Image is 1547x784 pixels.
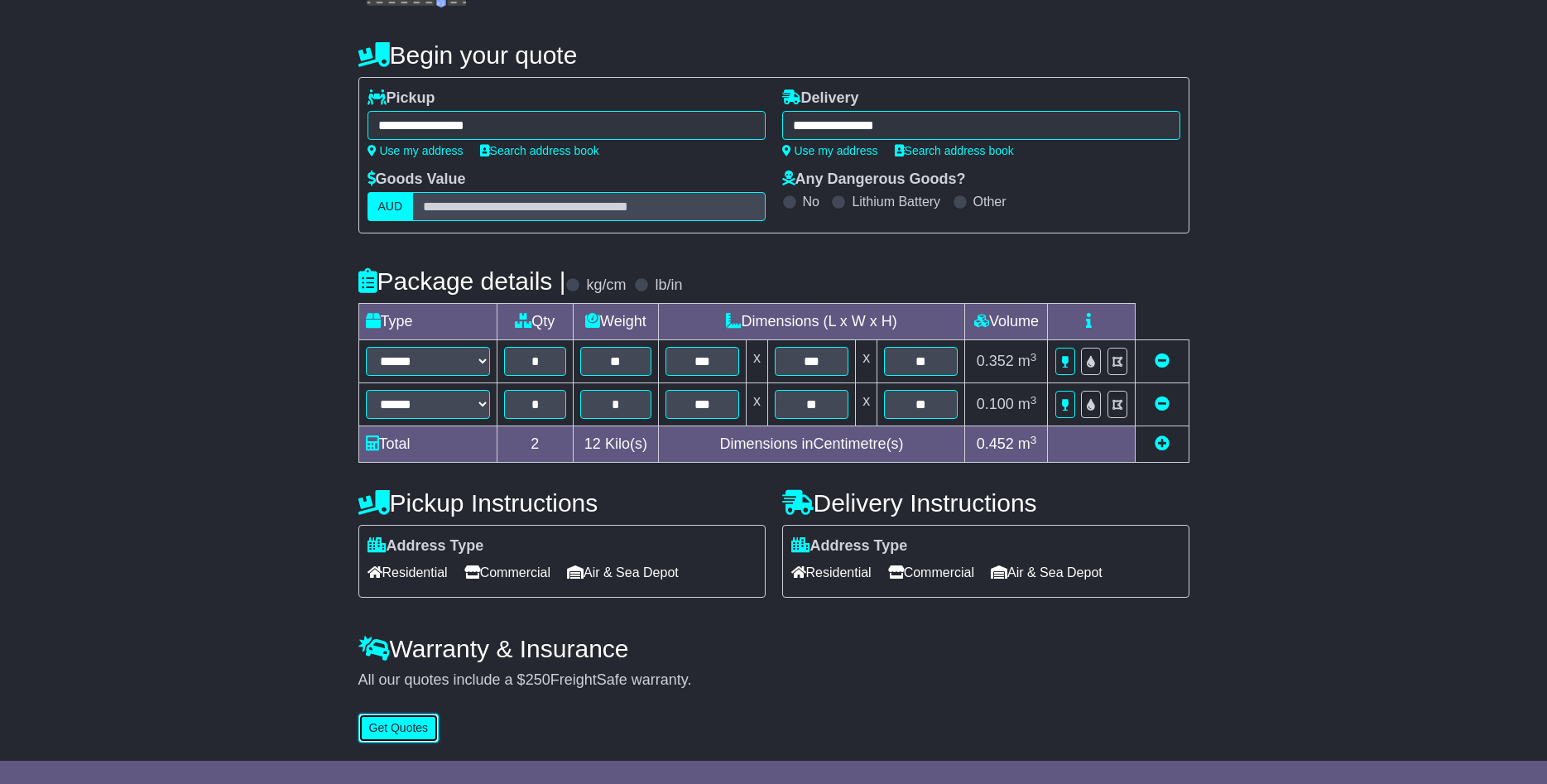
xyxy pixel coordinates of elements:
[480,144,599,157] a: Search address book
[782,489,1189,517] h4: Delivery Instructions
[977,396,1014,412] span: 0.100
[574,304,659,340] td: Weight
[965,304,1048,340] td: Volume
[658,426,965,463] td: Dimensions in Centimetre(s)
[791,560,872,585] span: Residential
[856,340,877,383] td: x
[368,89,435,108] label: Pickup
[497,426,574,463] td: 2
[358,714,440,743] button: Get Quotes
[574,426,659,463] td: Kilo(s)
[1018,353,1037,369] span: m
[1031,351,1037,363] sup: 3
[655,277,682,295] label: lb/in
[895,144,1014,157] a: Search address book
[368,171,466,189] label: Goods Value
[368,192,414,221] label: AUD
[888,560,974,585] span: Commercial
[1031,434,1037,446] sup: 3
[856,383,877,426] td: x
[526,671,550,688] span: 250
[358,671,1189,690] div: All our quotes include a $ FreightSafe warranty.
[358,489,766,517] h4: Pickup Instructions
[1031,394,1037,406] sup: 3
[977,353,1014,369] span: 0.352
[782,171,966,189] label: Any Dangerous Goods?
[1018,396,1037,412] span: m
[497,304,574,340] td: Qty
[368,537,484,556] label: Address Type
[358,267,566,295] h4: Package details |
[368,144,464,157] a: Use my address
[1155,435,1170,452] a: Add new item
[782,144,878,157] a: Use my address
[782,89,859,108] label: Delivery
[852,194,940,209] label: Lithium Battery
[746,340,767,383] td: x
[584,435,601,452] span: 12
[464,560,550,585] span: Commercial
[368,560,448,585] span: Residential
[791,537,908,556] label: Address Type
[658,304,965,340] td: Dimensions (L x W x H)
[358,41,1189,69] h4: Begin your quote
[991,560,1103,585] span: Air & Sea Depot
[973,194,1007,209] label: Other
[746,383,767,426] td: x
[977,435,1014,452] span: 0.452
[567,560,679,585] span: Air & Sea Depot
[1155,353,1170,369] a: Remove this item
[358,426,497,463] td: Total
[1155,396,1170,412] a: Remove this item
[803,194,819,209] label: No
[358,304,497,340] td: Type
[586,277,626,295] label: kg/cm
[1018,435,1037,452] span: m
[358,635,1189,662] h4: Warranty & Insurance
